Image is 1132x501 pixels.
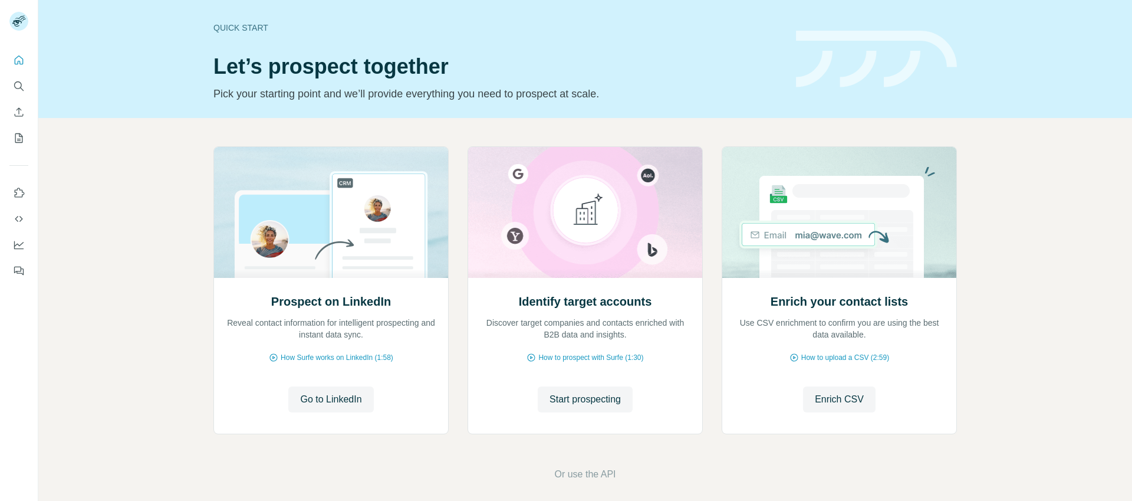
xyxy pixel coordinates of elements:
p: Discover target companies and contacts enriched with B2B data and insights. [480,317,690,340]
span: How Surfe works on LinkedIn (1:58) [281,352,393,363]
button: Or use the API [554,467,616,482]
button: My lists [9,127,28,149]
button: Dashboard [9,234,28,256]
h1: Let’s prospect together [213,55,782,78]
span: Enrich CSV [815,392,864,407]
button: Use Surfe API [9,208,28,230]
img: banner [796,31,957,88]
span: How to upload a CSV (2:59) [801,352,889,363]
span: How to prospect with Surfe (1:30) [538,352,643,363]
p: Reveal contact information for intelligent prospecting and instant data sync. [226,317,436,340]
div: Quick start [213,22,782,34]
img: Prospect on LinkedIn [213,147,449,278]
button: Start prospecting [538,387,633,412]
span: Go to LinkedIn [300,392,361,407]
img: Identify target accounts [468,147,703,278]
button: Go to LinkedIn [288,387,373,412]
h2: Identify target accounts [519,293,652,310]
span: Start prospecting [549,392,621,407]
h2: Prospect on LinkedIn [271,293,391,310]
p: Pick your starting point and we’ll provide everything you need to prospect at scale. [213,86,782,102]
button: Quick start [9,50,28,71]
button: Enrich CSV [9,101,28,123]
button: Feedback [9,260,28,281]
button: Enrich CSV [803,387,876,412]
p: Use CSV enrichment to confirm you are using the best data available. [734,317,945,340]
button: Search [9,76,28,97]
img: Enrich your contact lists [722,147,957,278]
button: Use Surfe on LinkedIn [9,182,28,204]
h2: Enrich your contact lists [771,293,908,310]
